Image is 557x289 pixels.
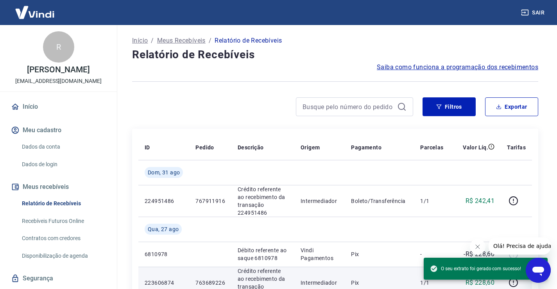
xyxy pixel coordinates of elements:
p: Intermediador [301,279,338,287]
p: Descrição [238,144,264,151]
p: / [209,36,211,45]
div: R [43,31,74,63]
p: R$ 228,60 [466,278,495,287]
p: 223606874 [145,279,183,287]
span: Olá! Precisa de ajuda? [5,5,66,12]
p: Parcelas [420,144,443,151]
p: ID [145,144,150,151]
a: Segurança [9,270,107,287]
p: / [151,36,154,45]
a: Dados da conta [19,139,107,155]
p: Boleto/Transferência [351,197,408,205]
p: Valor Líq. [463,144,488,151]
p: Vindi Pagamentos [301,246,338,262]
p: [PERSON_NAME] [27,66,90,74]
p: 767911916 [195,197,225,205]
p: Pix [351,279,408,287]
button: Meus recebíveis [9,178,107,196]
button: Meu cadastro [9,122,107,139]
img: Vindi [9,0,60,24]
input: Busque pelo número do pedido [303,101,394,113]
p: 763689226 [195,279,225,287]
p: Pix [351,250,408,258]
p: Origem [301,144,320,151]
iframe: Botão para abrir a janela de mensagens [526,258,551,283]
p: Pedido [195,144,214,151]
a: Início [132,36,148,45]
button: Exportar [485,97,538,116]
button: Sair [519,5,548,20]
a: Relatório de Recebíveis [19,196,107,212]
a: Saiba como funciona a programação dos recebimentos [377,63,538,72]
p: Relatório de Recebíveis [215,36,282,45]
iframe: Mensagem da empresa [489,237,551,255]
p: [EMAIL_ADDRESS][DOMAIN_NAME] [15,77,102,85]
p: R$ 242,41 [466,196,495,206]
span: Qua, 27 ago [148,225,179,233]
a: Recebíveis Futuros Online [19,213,107,229]
span: Dom, 31 ago [148,169,180,176]
button: Filtros [423,97,476,116]
a: Contratos com credores [19,230,107,246]
p: 6810978 [145,250,183,258]
p: Crédito referente ao recebimento da transação 224951486 [238,185,288,217]
a: Início [9,98,107,115]
p: Débito referente ao saque 6810978 [238,246,288,262]
p: - [420,250,443,258]
p: 224951486 [145,197,183,205]
p: 1/1 [420,197,443,205]
h4: Relatório de Recebíveis [132,47,538,63]
p: Tarifas [507,144,526,151]
span: O seu extrato foi gerado com sucesso! [430,265,521,273]
a: Disponibilização de agenda [19,248,107,264]
p: Pagamento [351,144,381,151]
a: Meus Recebíveis [157,36,206,45]
p: -R$ 228,60 [464,250,494,259]
p: 1/1 [420,279,443,287]
p: Intermediador [301,197,338,205]
a: Dados de login [19,156,107,172]
iframe: Fechar mensagem [470,239,485,255]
